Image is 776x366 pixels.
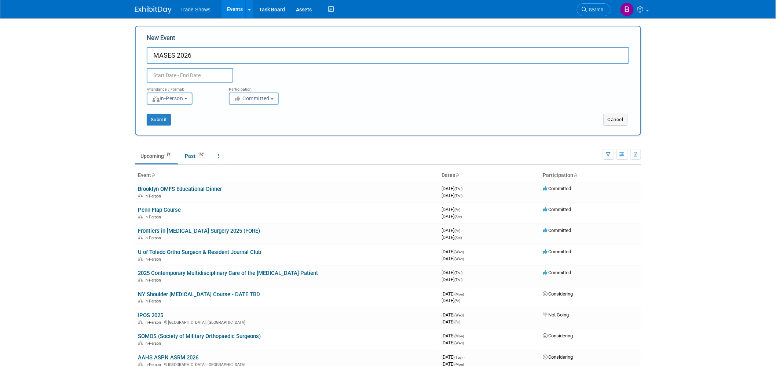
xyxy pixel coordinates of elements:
[180,7,211,12] span: Trade Shows
[229,83,300,92] div: Participation:
[442,291,466,297] span: [DATE]
[465,291,466,297] span: -
[454,236,462,240] span: (Sat)
[138,186,222,192] a: Brooklyn OMFS Educational Dinner
[465,333,466,338] span: -
[454,334,464,338] span: (Mon)
[147,34,175,45] label: New Event
[543,249,571,254] span: Committed
[442,270,465,275] span: [DATE]
[196,152,206,158] span: 197
[135,6,172,14] img: ExhibitDay
[620,3,634,17] img: Becca Rensi
[439,169,540,182] th: Dates
[455,172,459,178] a: Sort by Start Date
[138,291,260,298] a: NY Shoulder [MEDICAL_DATA] Course - DATE TBD
[144,236,163,240] span: In-Person
[454,320,460,324] span: (Fri)
[442,319,460,325] span: [DATE]
[179,149,211,163] a: Past197
[454,229,460,233] span: (Fri)
[442,186,465,191] span: [DATE]
[138,320,143,324] img: In-Person Event
[464,186,465,191] span: -
[442,249,466,254] span: [DATE]
[464,354,465,360] span: -
[442,340,464,345] span: [DATE]
[138,194,143,198] img: In-Person Event
[135,149,178,163] a: Upcoming17
[543,270,571,275] span: Committed
[454,215,462,219] span: (Sat)
[454,355,462,359] span: (Tue)
[587,7,604,12] span: Search
[442,312,466,318] span: [DATE]
[138,312,163,319] a: IPOS 2025
[138,341,143,345] img: In-Person Event
[461,228,462,233] span: -
[147,68,233,83] input: Start Date - End Date
[442,256,464,261] span: [DATE]
[138,299,143,302] img: In-Person Event
[144,320,163,325] span: In-Person
[147,47,629,64] input: Name of Trade Show / Conference
[454,250,464,254] span: (Wed)
[540,169,641,182] th: Participation
[543,291,573,297] span: Considering
[442,354,465,360] span: [DATE]
[442,214,462,219] span: [DATE]
[234,95,270,101] span: Committed
[442,207,462,212] span: [DATE]
[454,257,464,261] span: (Wed)
[138,354,198,361] a: AAHS ASPN ASRM 2026
[138,362,143,366] img: In-Person Event
[147,114,171,126] button: Submit
[543,333,573,338] span: Considering
[138,333,261,340] a: SOMOS (Society of Military Orthopaedic Surgeons)
[454,299,460,303] span: (Fri)
[144,194,163,199] span: In-Person
[144,278,163,283] span: In-Person
[147,93,193,105] button: In-Person
[465,312,466,318] span: -
[577,3,611,16] a: Search
[543,207,571,212] span: Committed
[543,312,569,318] span: Not Going
[543,228,571,233] span: Committed
[138,249,261,256] a: U of Toledo Ortho Surgeon & Resident Journal Club
[454,271,462,275] span: (Thu)
[442,235,462,240] span: [DATE]
[138,278,143,282] img: In-Person Event
[138,207,181,213] a: Penn Flap Course
[138,319,436,325] div: [GEOGRAPHIC_DATA], [GEOGRAPHIC_DATA]
[144,257,163,262] span: In-Person
[543,186,571,191] span: Committed
[144,299,163,304] span: In-Person
[454,194,462,198] span: (Thu)
[465,249,466,254] span: -
[454,187,462,191] span: (Thu)
[454,292,464,296] span: (Mon)
[464,270,465,275] span: -
[138,228,260,234] a: Frontiers in [MEDICAL_DATA] Surgery 2025 (FORE)
[164,152,172,158] span: 17
[454,278,462,282] span: (Thu)
[461,207,462,212] span: -
[152,95,183,101] span: In-Person
[442,277,462,282] span: [DATE]
[151,172,155,178] a: Sort by Event Name
[442,298,460,303] span: [DATE]
[442,333,466,338] span: [DATE]
[454,208,460,212] span: (Fri)
[147,83,218,92] div: Attendance / Format:
[229,93,279,105] button: Committed
[138,257,143,261] img: In-Person Event
[138,270,318,276] a: 2025 Contemporary Multidisciplinary Care of the [MEDICAL_DATA] Patient
[454,313,464,317] span: (Wed)
[442,193,462,198] span: [DATE]
[442,228,462,233] span: [DATE]
[138,215,143,218] img: In-Person Event
[454,341,464,345] span: (Wed)
[138,236,143,239] img: In-Person Event
[144,341,163,346] span: In-Person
